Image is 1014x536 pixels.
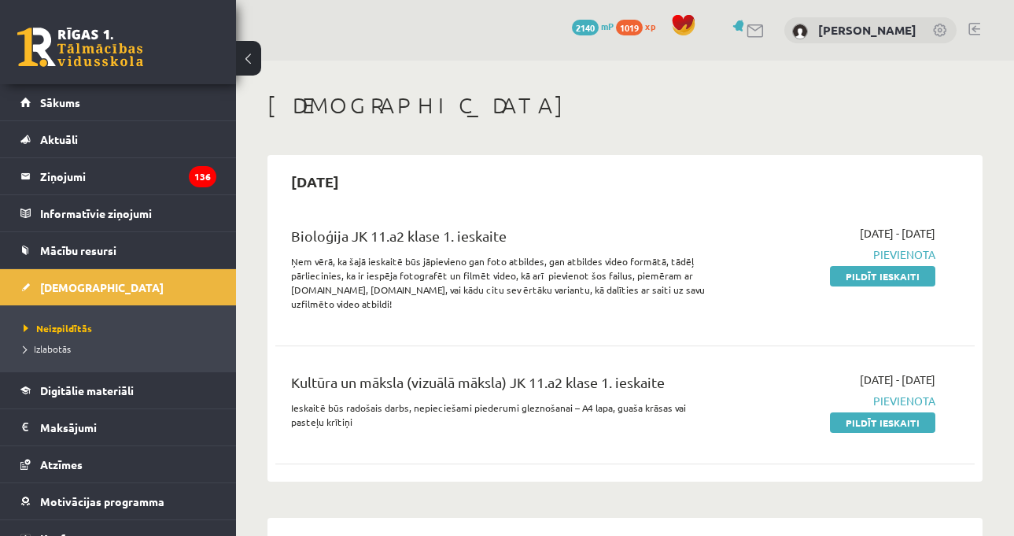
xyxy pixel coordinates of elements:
[24,342,220,356] a: Izlabotās
[736,393,935,409] span: Pievienota
[616,20,643,35] span: 1019
[20,446,216,482] a: Atzīmes
[40,195,216,231] legend: Informatīvie ziņojumi
[291,372,713,401] div: Kultūra un māksla (vizuālā māksla) JK 11.a2 klase 1. ieskaite
[20,84,216,120] a: Sākums
[40,457,83,471] span: Atzīmes
[20,121,216,157] a: Aktuāli
[40,243,116,257] span: Mācību resursi
[17,28,143,67] a: Rīgas 1. Tālmācības vidusskola
[860,225,935,242] span: [DATE] - [DATE]
[572,20,614,32] a: 2140 mP
[291,225,713,254] div: Bioloģija JK 11.a2 klase 1. ieskaite
[830,266,935,286] a: Pildīt ieskaiti
[291,254,713,311] p: Ņem vērā, ka šajā ieskaitē būs jāpievieno gan foto atbildes, gan atbildes video formātā, tādēļ pā...
[830,412,935,433] a: Pildīt ieskaiti
[24,322,92,335] span: Neizpildītās
[645,20,655,32] span: xp
[40,409,216,445] legend: Maksājumi
[24,342,71,355] span: Izlabotās
[40,132,78,146] span: Aktuāli
[20,195,216,231] a: Informatīvie ziņojumi
[40,95,80,109] span: Sākums
[616,20,663,32] a: 1019 xp
[40,280,164,294] span: [DEMOGRAPHIC_DATA]
[24,321,220,335] a: Neizpildītās
[736,246,935,263] span: Pievienota
[40,158,216,194] legend: Ziņojumi
[40,494,164,508] span: Motivācijas programma
[20,269,216,305] a: [DEMOGRAPHIC_DATA]
[20,158,216,194] a: Ziņojumi136
[291,401,713,429] p: Ieskaitē būs radošais darbs, nepieciešami piederumi gleznošanai – A4 lapa, guaša krāsas vai paste...
[189,166,216,187] i: 136
[601,20,614,32] span: mP
[20,409,216,445] a: Maksājumi
[792,24,808,39] img: Viktorija Tokareva
[572,20,599,35] span: 2140
[20,372,216,408] a: Digitālie materiāli
[818,22,916,38] a: [PERSON_NAME]
[40,383,134,397] span: Digitālie materiāli
[860,372,935,388] span: [DATE] - [DATE]
[20,232,216,268] a: Mācību resursi
[20,483,216,519] a: Motivācijas programma
[267,92,983,119] h1: [DEMOGRAPHIC_DATA]
[275,163,355,200] h2: [DATE]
